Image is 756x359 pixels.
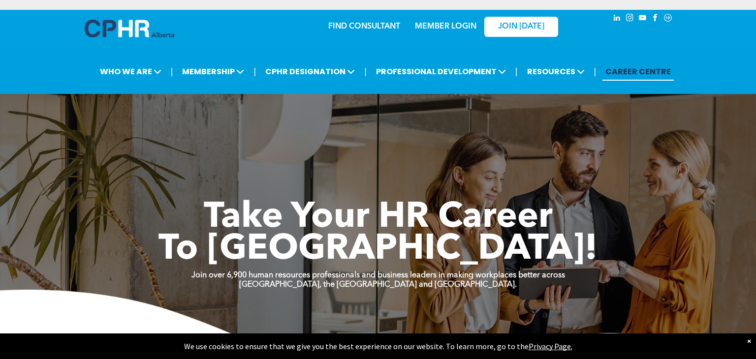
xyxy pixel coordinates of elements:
a: JOIN [DATE] [484,17,558,37]
span: MEMBERSHIP [179,62,247,81]
a: CAREER CENTRE [602,62,674,81]
li: | [594,61,597,82]
a: facebook [650,12,661,26]
span: CPHR DESIGNATION [262,62,358,81]
a: youtube [637,12,648,26]
li: | [253,61,256,82]
span: JOIN [DATE] [498,22,544,31]
a: Privacy Page. [529,341,572,351]
li: | [364,61,367,82]
a: Social network [662,12,673,26]
a: MEMBER LOGIN [415,23,476,30]
span: To [GEOGRAPHIC_DATA]! [158,232,598,268]
span: WHO WE ARE [97,62,164,81]
span: Take Your HR Career [204,200,553,236]
a: linkedin [611,12,622,26]
li: | [171,61,173,82]
img: A blue and white logo for cp alberta [85,20,174,37]
a: instagram [624,12,635,26]
strong: [GEOGRAPHIC_DATA], the [GEOGRAPHIC_DATA] and [GEOGRAPHIC_DATA]. [239,281,517,289]
li: | [515,61,518,82]
span: PROFESSIONAL DEVELOPMENT [373,62,509,81]
div: Dismiss notification [747,336,751,346]
a: FIND CONSULTANT [328,23,400,30]
strong: Join over 6,900 human resources professionals and business leaders in making workplaces better ac... [191,271,565,279]
span: RESOURCES [524,62,588,81]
